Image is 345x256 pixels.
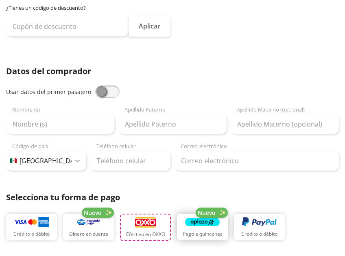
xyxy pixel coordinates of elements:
p: Dinero en cuenta [69,230,108,238]
p: Pago a quincenas [183,230,223,238]
button: Crédito o débito [234,214,285,240]
p: Datos del comprador [6,65,339,77]
span: Usar datos del primer pasajero [6,88,91,96]
p: Crédito o débito [241,230,277,238]
input: Cupón de descuento [6,16,129,37]
span: Nuevo [84,208,102,217]
p: Crédito o débito [13,230,50,238]
button: Efectivo en OXXO [120,214,171,241]
p: Selecciona tu forma de pago [6,191,339,203]
input: Correo electrónico [175,151,339,171]
img: MX [10,158,17,163]
p: ¿Tienes un código de descuento? [6,4,339,12]
p: Efectivo en OXXO [126,231,165,238]
button: Crédito o débito [6,214,57,240]
input: Nombre (s) [6,114,114,134]
input: Apellido Paterno [118,114,227,134]
button: Aplicar [129,16,170,37]
span: Nuevo [198,208,216,217]
input: Teléfono celular [90,151,170,171]
input: Apellido Materno (opcional) [231,114,339,134]
button: Pago a quincenas [177,214,228,240]
button: Dinero en cuenta [63,214,114,240]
